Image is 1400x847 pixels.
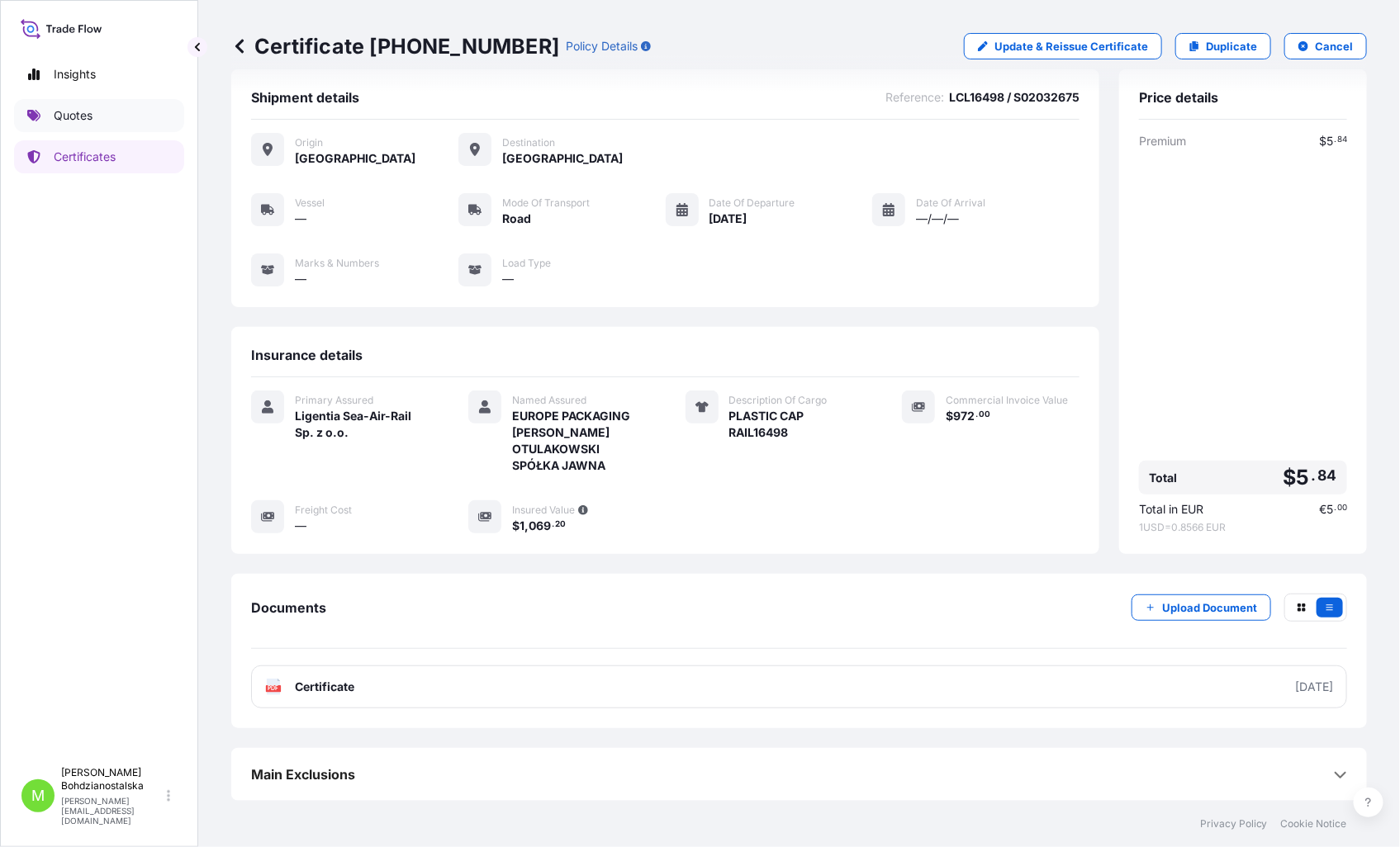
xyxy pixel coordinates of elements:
a: Privacy Policy [1200,817,1268,830]
span: Total in EUR [1139,501,1203,518]
span: 84 [1337,137,1347,143]
span: Vessel [295,196,325,210]
p: Duplicate [1206,38,1257,54]
span: 20 [555,522,566,528]
a: Certificates [14,140,184,173]
span: Premium [1139,133,1186,149]
span: Documents [251,599,326,616]
span: Main Exclusions [251,766,355,783]
span: Marks & Numbers [295,257,379,270]
span: Primary Assured [295,394,373,407]
a: Update & Reissue Certificate [964,33,1162,59]
span: 069 [529,520,551,532]
p: Insights [54,66,96,83]
span: . [552,522,554,528]
span: Named Assured [512,394,586,407]
span: Destination [502,136,555,149]
span: 1 [520,520,524,532]
a: PDFCertificate[DATE] [251,665,1347,708]
span: Price details [1139,89,1218,106]
span: [GEOGRAPHIC_DATA] [295,150,415,167]
p: Certificate [PHONE_NUMBER] [231,33,559,59]
span: Date of Arrival [916,196,985,210]
a: Duplicate [1175,33,1271,59]
span: 5 [1326,135,1333,147]
span: 00 [1337,505,1347,511]
span: 972 [953,410,975,422]
span: $ [1319,135,1326,147]
span: 84 [1318,471,1337,480]
span: — [295,518,306,534]
span: € [1319,504,1326,515]
span: — [295,271,306,287]
span: Description Of Cargo [729,394,828,407]
span: . [1334,505,1336,511]
a: Quotes [14,99,184,132]
span: Commercial Invoice Value [946,394,1068,407]
span: Shipment details [251,89,359,106]
span: Insured Value [512,504,575,517]
span: , [524,520,529,532]
p: Cancel [1315,38,1353,54]
a: Cookie Notice [1281,817,1347,830]
p: Update & Reissue Certificate [994,38,1148,54]
span: Reference : [885,89,944,106]
span: Road [502,211,531,227]
span: [DATE] [709,211,747,227]
span: . [975,412,978,418]
span: — [502,271,514,287]
button: Cancel [1284,33,1367,59]
p: Certificates [54,149,116,165]
span: Date of Departure [709,196,795,210]
div: [DATE] [1295,679,1333,695]
span: $ [1283,467,1296,488]
span: —/—/— [916,211,959,227]
p: Policy Details [566,38,638,54]
span: Certificate [295,679,354,695]
p: [PERSON_NAME][EMAIL_ADDRESS][DOMAIN_NAME] [61,796,164,826]
span: Total [1149,470,1177,486]
span: $ [512,520,520,532]
span: [GEOGRAPHIC_DATA] [502,150,623,167]
span: Ligentia Sea-Air-Rail Sp. z o.o. [295,408,429,441]
p: Quotes [54,107,93,124]
span: . [1312,471,1317,480]
span: EUROPE PACKAGING [PERSON_NAME] OTULAKOWSKI SPÓŁKA JAWNA [512,408,646,474]
span: — [295,211,306,227]
span: $ [946,410,953,422]
span: Mode of Transport [502,196,590,210]
span: 5 [1326,504,1333,515]
button: Upload Document [1132,594,1271,621]
span: Load Type [502,257,551,270]
span: M [31,788,45,804]
span: 1 USD = 0.8566 EUR [1139,521,1347,534]
span: Freight Cost [295,504,352,517]
span: 00 [979,412,990,418]
span: LCL16498 / S02032675 [949,89,1080,106]
span: 5 [1297,467,1310,488]
span: . [1334,137,1336,143]
p: Upload Document [1162,599,1257,616]
div: Main Exclusions [251,755,1347,794]
span: Insurance details [251,347,363,363]
text: PDF [268,686,279,692]
a: Insights [14,58,184,91]
span: Origin [295,136,323,149]
span: PLASTIC CAP RAIL16498 [729,408,804,441]
p: [PERSON_NAME] Bohdzianostalska [61,766,164,793]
